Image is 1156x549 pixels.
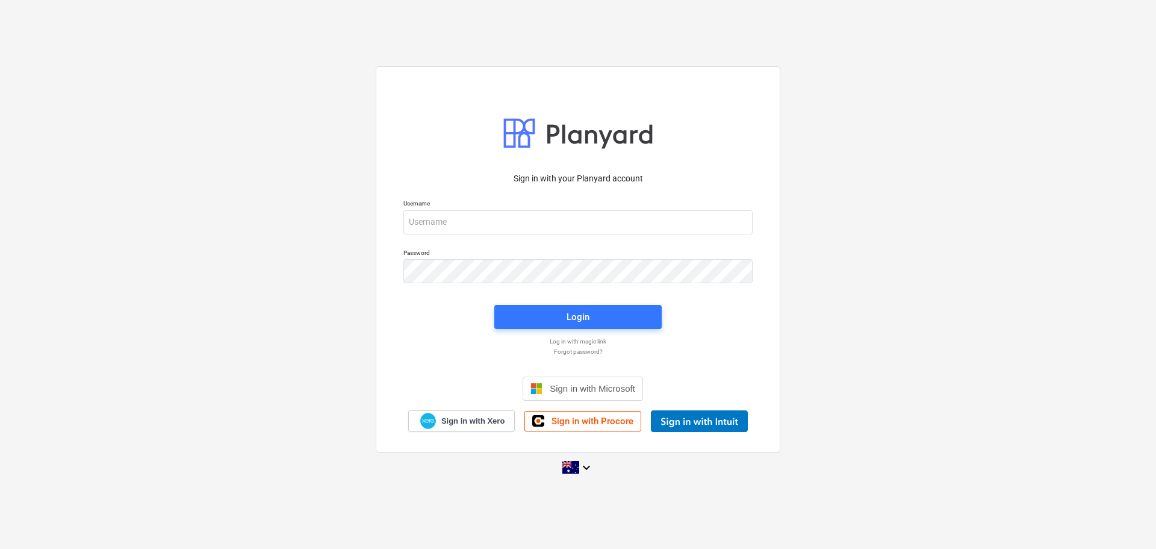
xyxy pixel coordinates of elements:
a: Sign in with Xero [408,410,515,431]
a: Sign in with Procore [524,411,641,431]
div: Login [567,309,589,325]
a: Log in with magic link [397,337,759,345]
i: keyboard_arrow_down [579,460,594,475]
button: Login [494,305,662,329]
span: Sign in with Microsoft [550,383,635,394]
span: Sign in with Procore [552,416,633,427]
a: Forgot password? [397,348,759,356]
input: Username [403,210,753,234]
img: Xero logo [420,413,436,429]
p: Password [403,249,753,259]
p: Username [403,199,753,210]
span: Sign in with Xero [441,416,505,427]
p: Sign in with your Planyard account [403,172,753,185]
img: Microsoft logo [530,383,542,395]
